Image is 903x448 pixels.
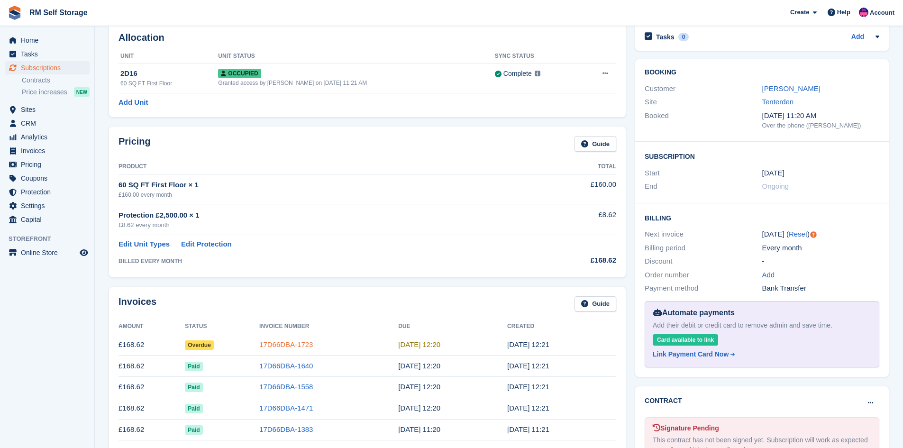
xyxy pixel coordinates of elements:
[789,230,807,238] a: Reset
[119,356,185,377] td: £168.62
[218,49,495,64] th: Unit Status
[74,87,90,97] div: NEW
[645,229,762,240] div: Next invoice
[218,79,495,87] div: Granted access by [PERSON_NAME] on [DATE] 11:21 AM
[809,230,818,239] div: Tooltip anchor
[259,319,398,334] th: Invoice Number
[645,97,762,108] div: Site
[507,425,549,433] time: 2025-03-28 11:21:46 UTC
[120,79,218,88] div: 60 SQ FT First Floor
[575,296,616,312] a: Guide
[5,172,90,185] a: menu
[762,243,879,254] div: Every month
[5,246,90,259] a: menu
[645,256,762,267] div: Discount
[575,136,616,152] a: Guide
[21,185,78,199] span: Protection
[645,69,879,76] h2: Booking
[119,239,170,250] a: Edit Unit Types
[398,404,440,412] time: 2025-04-29 11:20:55 UTC
[645,151,879,161] h2: Subscription
[119,334,185,356] td: £168.62
[762,270,775,281] a: Add
[762,98,794,106] a: Tenterden
[218,69,261,78] span: Occupied
[653,423,871,433] div: Signature Pending
[762,121,879,130] div: Over the phone ([PERSON_NAME])
[645,283,762,294] div: Payment method
[119,398,185,419] td: £168.62
[5,158,90,171] a: menu
[5,103,90,116] a: menu
[185,362,202,371] span: Paid
[507,340,549,348] time: 2025-07-28 11:21:52 UTC
[5,117,90,130] a: menu
[762,283,879,294] div: Bank Transfer
[851,32,864,43] a: Add
[22,87,90,97] a: Price increases NEW
[535,71,540,76] img: icon-info-grey-7440780725fd019a000dd9b08b2336e03edf1995a4989e88bcd33f0948082b44.svg
[21,117,78,130] span: CRM
[119,319,185,334] th: Amount
[5,144,90,157] a: menu
[119,49,218,64] th: Unit
[645,110,762,130] div: Booked
[120,68,218,79] div: 2D16
[119,180,524,191] div: 60 SQ FT First Floor × 1
[119,32,616,43] h2: Allocation
[837,8,850,17] span: Help
[398,340,440,348] time: 2025-07-29 11:20:55 UTC
[185,425,202,435] span: Paid
[762,84,821,92] a: [PERSON_NAME]
[119,191,524,199] div: £160.00 every month
[524,174,616,204] td: £160.00
[185,404,202,413] span: Paid
[21,246,78,259] span: Online Store
[21,61,78,74] span: Subscriptions
[859,8,868,17] img: Roger Marsh
[503,69,532,79] div: Complete
[5,34,90,47] a: menu
[5,61,90,74] a: menu
[790,8,809,17] span: Create
[507,404,549,412] time: 2025-04-28 11:21:54 UTC
[870,8,894,18] span: Account
[21,130,78,144] span: Analytics
[645,168,762,179] div: Start
[653,349,729,359] div: Link Payment Card Now
[119,220,524,230] div: £8.62 every month
[22,76,90,85] a: Contracts
[507,383,549,391] time: 2025-05-28 11:21:15 UTC
[398,362,440,370] time: 2025-06-29 11:20:55 UTC
[653,349,867,359] a: Link Payment Card Now
[21,34,78,47] span: Home
[653,307,871,319] div: Automate payments
[119,136,151,152] h2: Pricing
[259,362,313,370] a: 17D66DBA-1640
[259,383,313,391] a: 17D66DBA-1558
[119,296,156,312] h2: Invoices
[119,376,185,398] td: £168.62
[5,130,90,144] a: menu
[645,396,682,406] h2: Contract
[21,199,78,212] span: Settings
[185,319,259,334] th: Status
[185,383,202,392] span: Paid
[119,419,185,440] td: £168.62
[21,213,78,226] span: Capital
[653,334,718,346] div: Card available to link
[185,340,214,350] span: Overdue
[181,239,232,250] a: Edit Protection
[398,425,440,433] time: 2025-03-29 11:20:55 UTC
[21,158,78,171] span: Pricing
[21,47,78,61] span: Tasks
[653,320,871,330] div: Add their debit or credit card to remove admin and save time.
[762,168,784,179] time: 2024-12-28 01:00:00 UTC
[8,6,22,20] img: stora-icon-8386f47178a22dfd0bd8f6a31ec36ba5ce8667c1dd55bd0f319d3a0aa187defe.svg
[762,256,879,267] div: -
[495,49,579,64] th: Sync Status
[78,247,90,258] a: Preview store
[645,83,762,94] div: Customer
[119,210,524,221] div: Protection £2,500.00 × 1
[762,229,879,240] div: [DATE] ( )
